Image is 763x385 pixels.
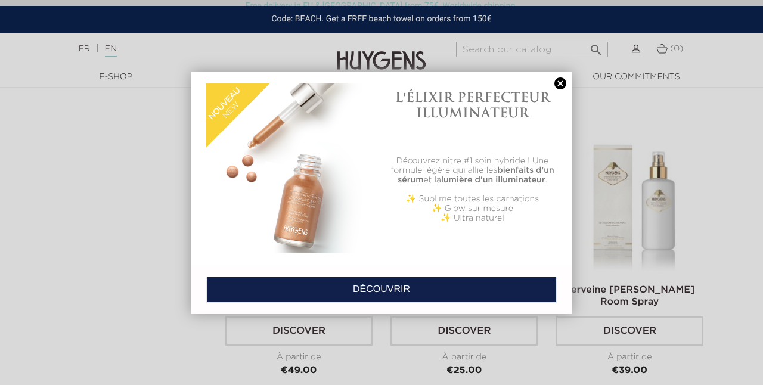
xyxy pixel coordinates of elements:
h1: L'ÉLIXIR PERFECTEUR ILLUMINATEUR [387,89,557,121]
p: ✨ Sublime toutes les carnations [387,194,557,204]
b: bienfaits d'un sérum [398,166,554,184]
p: Découvrez nitre #1 soin hybride ! Une formule légère qui allie les et la . [387,156,557,185]
a: DÉCOUVRIR [206,277,557,303]
b: lumière d'un illuminateur [441,176,545,184]
p: ✨ Ultra naturel [387,213,557,223]
p: ✨ Glow sur mesure [387,204,557,213]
